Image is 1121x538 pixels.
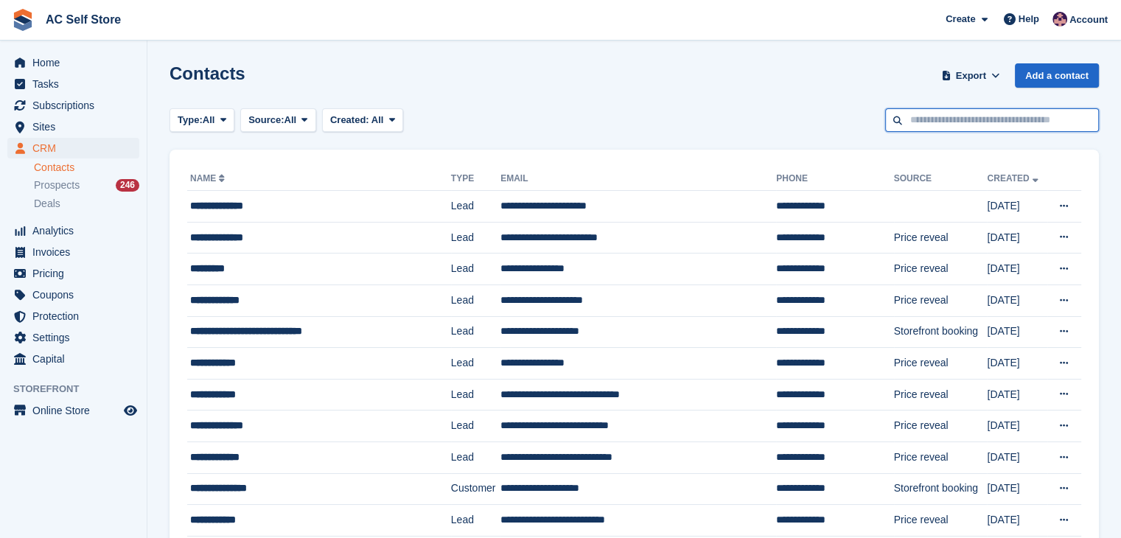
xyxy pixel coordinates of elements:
td: Lead [451,316,500,348]
td: Price reveal [894,254,988,285]
span: Sites [32,116,121,137]
td: Lead [451,191,500,223]
td: Lead [451,284,500,316]
td: Price reveal [894,222,988,254]
span: Type: [178,113,203,127]
a: Created [987,173,1041,184]
th: Phone [776,167,893,191]
span: Source: [248,113,284,127]
td: Price reveal [894,411,988,442]
span: Online Store [32,400,121,421]
td: [DATE] [987,222,1047,254]
td: Lead [451,411,500,442]
span: Prospects [34,178,80,192]
a: menu [7,220,139,241]
a: menu [7,400,139,421]
span: CRM [32,138,121,158]
span: Coupons [32,284,121,305]
a: menu [7,263,139,284]
a: Prospects 246 [34,178,139,193]
div: 246 [116,179,139,192]
span: Analytics [32,220,121,241]
span: All [284,113,297,127]
a: menu [7,349,139,369]
td: Price reveal [894,284,988,316]
td: [DATE] [987,473,1047,505]
a: Name [190,173,228,184]
th: Type [451,167,500,191]
a: Preview store [122,402,139,419]
span: Subscriptions [32,95,121,116]
a: menu [7,138,139,158]
button: Export [938,63,1003,88]
td: [DATE] [987,441,1047,473]
span: Settings [32,327,121,348]
span: All [371,114,384,125]
a: menu [7,284,139,305]
span: Capital [32,349,121,369]
td: Lead [451,505,500,537]
span: Pricing [32,263,121,284]
span: Home [32,52,121,73]
td: [DATE] [987,254,1047,285]
a: menu [7,74,139,94]
span: Account [1069,13,1108,27]
th: Email [500,167,776,191]
td: [DATE] [987,411,1047,442]
span: Create [946,12,975,27]
span: Protection [32,306,121,326]
a: Contacts [34,161,139,175]
td: Price reveal [894,379,988,411]
img: Ted Cox [1052,12,1067,27]
td: Lead [451,441,500,473]
span: Export [956,69,986,83]
td: [DATE] [987,505,1047,537]
span: All [203,113,215,127]
a: menu [7,95,139,116]
h1: Contacts [170,63,245,83]
td: Price reveal [894,441,988,473]
a: Add a contact [1015,63,1099,88]
td: [DATE] [987,191,1047,223]
a: menu [7,242,139,262]
button: Type: All [170,108,234,133]
td: Price reveal [894,348,988,380]
td: Customer [451,473,500,505]
td: Lead [451,254,500,285]
th: Source [894,167,988,191]
td: Price reveal [894,505,988,537]
td: [DATE] [987,316,1047,348]
img: stora-icon-8386f47178a22dfd0bd8f6a31ec36ba5ce8667c1dd55bd0f319d3a0aa187defe.svg [12,9,34,31]
td: Lead [451,348,500,380]
button: Source: All [240,108,316,133]
span: Invoices [32,242,121,262]
a: menu [7,327,139,348]
a: menu [7,52,139,73]
a: menu [7,116,139,137]
span: Created: [330,114,369,125]
span: Deals [34,197,60,211]
td: Storefront booking [894,473,988,505]
td: Storefront booking [894,316,988,348]
span: Tasks [32,74,121,94]
td: [DATE] [987,284,1047,316]
a: AC Self Store [40,7,127,32]
td: [DATE] [987,348,1047,380]
td: Lead [451,379,500,411]
a: menu [7,306,139,326]
td: Lead [451,222,500,254]
button: Created: All [322,108,403,133]
td: [DATE] [987,379,1047,411]
span: Help [1019,12,1039,27]
a: Deals [34,196,139,212]
span: Storefront [13,382,147,396]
